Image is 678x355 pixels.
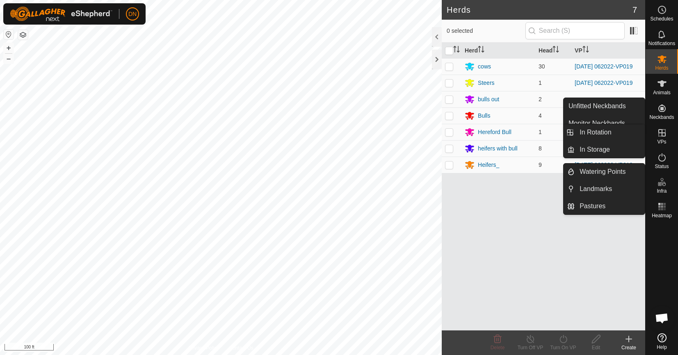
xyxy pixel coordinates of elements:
button: Map Layers [18,30,28,40]
span: Notifications [648,41,675,46]
span: 30 [539,63,545,70]
div: Heifers_ [478,161,499,169]
span: 9 [539,162,542,168]
span: 8 [539,145,542,152]
a: Help [646,330,678,353]
li: In Storage [564,141,645,158]
a: [DATE] 062022-VP019 [575,63,632,70]
li: Watering Points [564,164,645,180]
div: cows [478,62,491,71]
span: 4 [539,112,542,119]
span: Help [657,345,667,350]
button: + [4,43,14,53]
div: Create [612,344,645,351]
th: VP [571,43,645,59]
div: bulls out [478,95,499,104]
span: Animals [653,90,671,95]
span: Watering Points [580,167,625,177]
a: [DATE] 062022-VP019 [575,80,632,86]
span: Delete [491,345,505,350]
a: [DATE] 062022-VP019 [575,162,632,168]
span: VPs [657,139,666,144]
a: Privacy Policy [189,344,219,352]
p-sorticon: Activate to sort [552,47,559,54]
span: Infra [657,189,667,193]
a: Pastures [575,198,645,214]
button: Reset Map [4,30,14,39]
span: In Rotation [580,127,611,137]
p-sorticon: Activate to sort [478,47,484,54]
div: Steers [478,79,494,87]
img: Gallagher Logo [10,7,112,21]
td: - [571,91,645,107]
span: Monitor Neckbands [568,118,625,128]
li: Pastures [564,198,645,214]
li: In Rotation [564,124,645,141]
div: Turn On VP [547,344,580,351]
div: Turn Off VP [514,344,547,351]
th: Head [535,43,571,59]
span: 1 [539,80,542,86]
a: In Storage [575,141,645,158]
span: Unfitted Neckbands [568,101,626,111]
div: Hereford Bull [478,128,511,137]
div: Edit [580,344,612,351]
span: 2 [539,96,542,102]
li: Landmarks [564,181,645,197]
input: Search (S) [525,22,625,39]
span: Neckbands [649,115,674,120]
div: heifers with bull [478,144,518,153]
span: In Storage [580,145,610,155]
a: In Rotation [575,124,645,141]
span: Pastures [580,201,605,211]
span: Schedules [650,16,673,21]
h2: Herds [447,5,632,15]
a: Unfitted Neckbands [564,98,645,114]
a: Open chat [650,306,674,330]
a: Monitor Neckbands [564,115,645,132]
span: DN [128,10,137,18]
span: 1 [539,129,542,135]
button: – [4,54,14,64]
p-sorticon: Activate to sort [582,47,589,54]
span: Status [655,164,669,169]
span: Heatmap [652,213,672,218]
span: Landmarks [580,184,612,194]
span: Herds [655,66,668,71]
th: Herd [461,43,535,59]
a: Landmarks [575,181,645,197]
a: Watering Points [575,164,645,180]
a: Contact Us [229,344,253,352]
p-sorticon: Activate to sort [453,47,460,54]
div: Bulls [478,112,490,120]
span: 0 selected [447,27,525,35]
span: 7 [632,4,637,16]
